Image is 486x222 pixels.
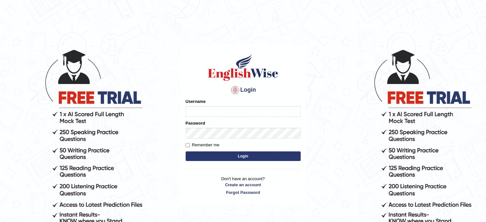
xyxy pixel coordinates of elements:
a: Forgot Password [186,189,301,195]
label: Username [186,98,206,104]
img: Logo of English Wise sign in for intelligent practice with AI [207,53,280,82]
button: Login [186,151,301,161]
label: Remember me [186,142,220,148]
label: Password [186,120,205,126]
h4: Login [186,85,301,95]
p: Don't have an account? [186,176,301,195]
input: Remember me [186,143,190,147]
a: Create an account [186,182,301,188]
